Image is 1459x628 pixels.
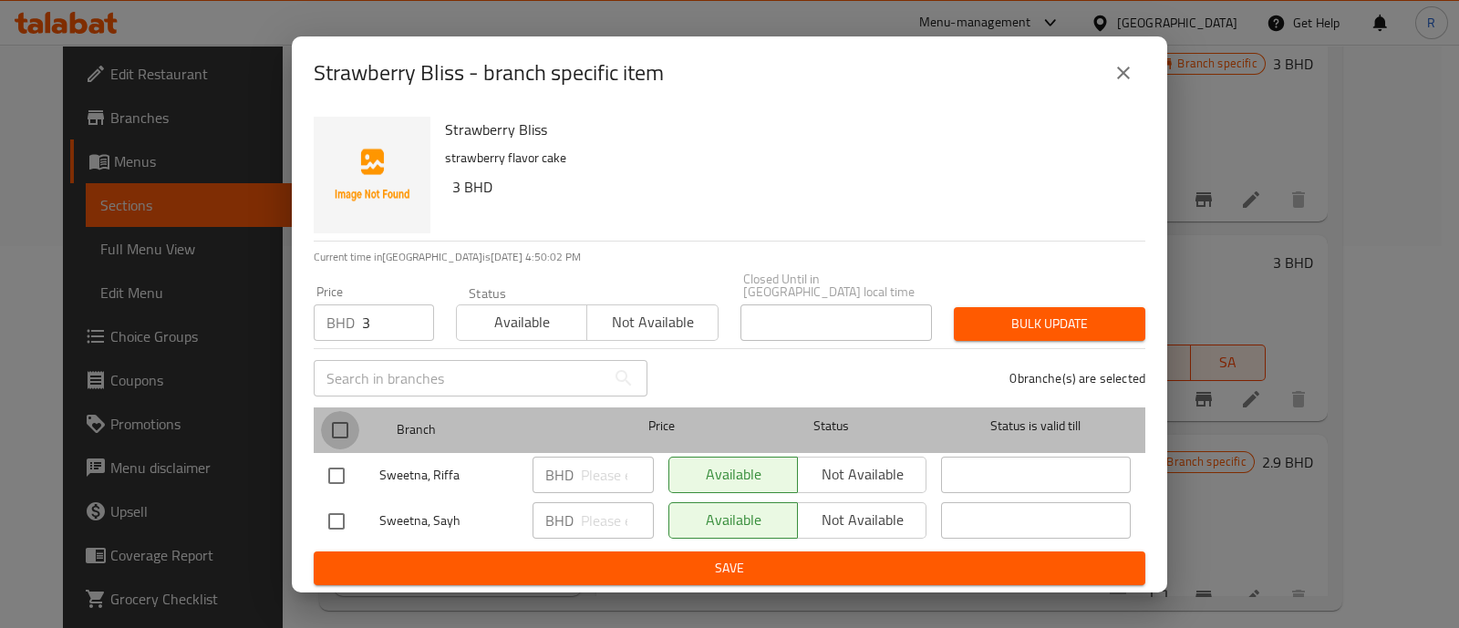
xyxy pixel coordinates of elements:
[968,313,1131,335] span: Bulk update
[397,418,586,441] span: Branch
[601,415,722,438] span: Price
[581,457,654,493] input: Please enter price
[941,415,1131,438] span: Status is valid till
[326,312,355,334] p: BHD
[328,557,1131,580] span: Save
[314,360,605,396] input: Search in branches
[1102,51,1145,95] button: close
[445,147,1131,170] p: strawberry flavor cake
[452,174,1131,200] h6: 3 BHD
[456,304,587,341] button: Available
[545,510,574,531] p: BHD
[954,307,1145,341] button: Bulk update
[581,502,654,539] input: Please enter price
[314,58,664,88] h2: Strawberry Bliss - branch specific item
[1009,369,1145,387] p: 0 branche(s) are selected
[595,309,710,335] span: Not available
[314,249,1145,265] p: Current time in [GEOGRAPHIC_DATA] is [DATE] 4:50:02 PM
[379,464,518,487] span: Sweetna, Riffa
[362,304,434,341] input: Please enter price
[464,309,580,335] span: Available
[379,510,518,532] span: Sweetna, Sayh
[737,415,926,438] span: Status
[445,117,1131,142] h6: Strawberry Bliss
[314,117,430,233] img: Strawberry Bliss
[586,304,718,341] button: Not available
[545,464,574,486] p: BHD
[314,551,1145,585] button: Save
